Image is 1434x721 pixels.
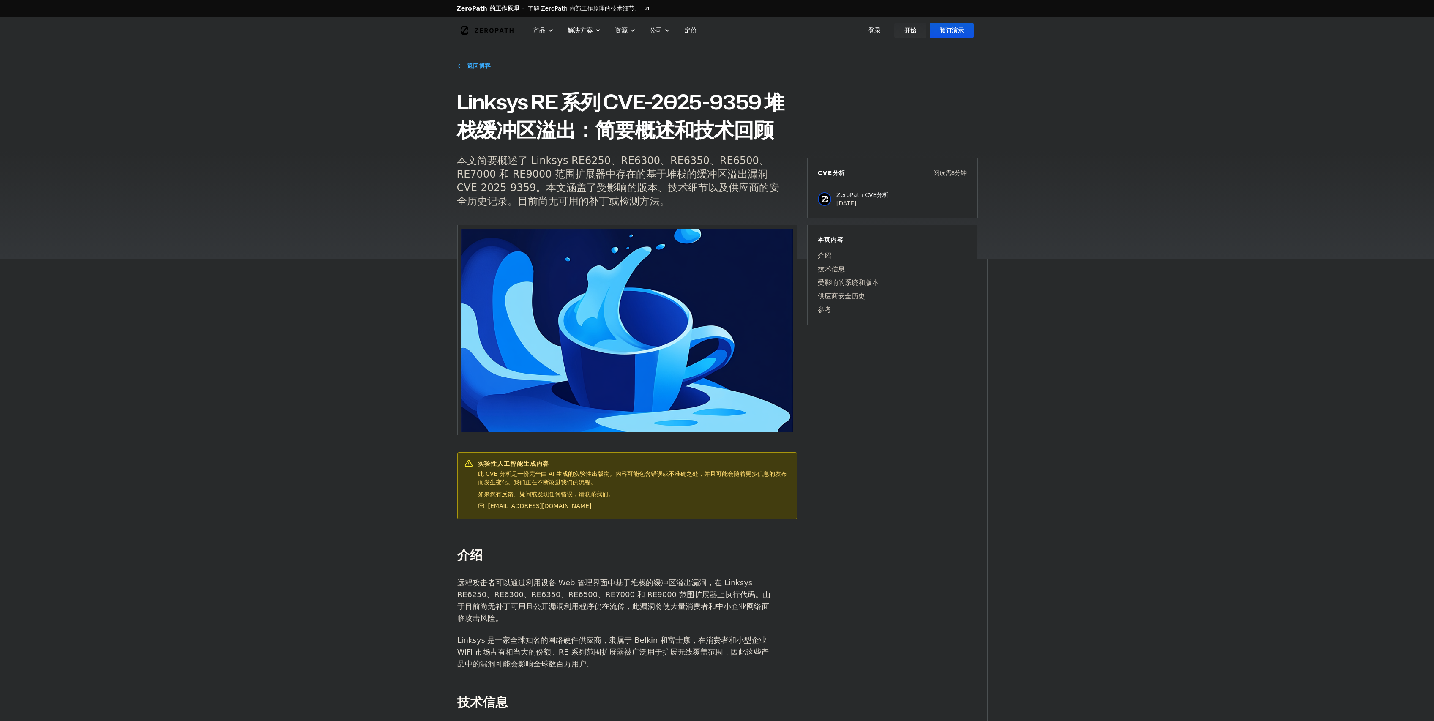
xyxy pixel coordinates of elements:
font: 远程攻击者可以通过利用设备 Web 管理界面中基于堆栈的缓冲区溢出漏洞，在 Linksys RE6250、RE6300、RE6350、RE6500、RE7000 和 RE9000 范围扩展器上执... [457,578,770,623]
font: 受影响的系统和版本 [818,279,879,287]
font: 参考 [818,306,831,314]
button: 解决方案 [561,17,608,44]
font: 技术信息 [457,693,508,711]
a: 登录 [858,23,891,38]
font: 了解 ZeroPath 内部工作原理的技术细节。 [527,5,641,12]
font: 供应商安全历史 [818,292,865,300]
font: [EMAIL_ADDRESS][DOMAIN_NAME] [488,503,592,509]
a: [EMAIL_ADDRESS][DOMAIN_NAME] [478,502,592,510]
font: 登录 [868,27,881,34]
img: ZeroPath CVE分析 [818,192,831,206]
font: 产品 [533,27,546,34]
button: 公司 [643,17,677,44]
font: 如果您有反馈、疑问或发现任何错误，请联系我们。 [478,491,614,497]
font: CVE分析 [818,169,846,176]
img: Linksys RE 系列 CVE-2025-9359 堆栈缓冲区溢出：简要概述和技术回顾 [461,229,793,432]
font: 介绍 [457,546,483,564]
font: 资源 [615,27,628,34]
font: 阅读需 [934,169,951,176]
font: 本页内容 [818,236,844,243]
a: 开始 [894,23,926,38]
font: 此 CVE 分析是一份完全由 AI 生成的实验性出版物。内容可能包含错误或不准确之处，并且可能会随着更多信息的发布而发生变化。我们正在不断改进我们的流程。 [478,470,787,486]
font: 预订演示 [940,27,964,34]
font: ZeroPath 的工作原理 [457,5,519,12]
button: 资源 [608,17,643,44]
font: Linksys RE 系列 CVE-2025-9359 堆栈缓冲区溢出：简要概述和技术回顾 [457,87,784,144]
button: 产品 [526,17,561,44]
a: 技术信息 [818,264,967,274]
a: 受影响的系统和版本 [818,278,967,288]
a: 供应商安全历史 [818,291,967,301]
nav: 全球的 [447,17,988,44]
a: ZeroPath 的工作原理了解 ZeroPath 内部工作原理的技术细节。 [457,4,651,13]
font: ZeroPath CVE分析 [836,191,889,198]
font: 解决方案 [568,27,593,34]
font: 返回博客 [467,63,491,69]
a: 定价 [677,17,704,44]
a: 预订演示 [930,23,974,38]
font: 本文简要概述了 Linksys RE6250、RE6300、RE6350、RE6500、RE7000 和 RE9000 范围扩展器中存在的基于堆栈的缓冲区溢出漏洞 CVE-2025-9359。本... [457,155,780,207]
font: 定价 [684,27,697,34]
font: 8分钟 [951,169,967,176]
font: Linksys 是一家全球知名的网络硬件供应商，隶属于 Belkin 和富士康，在消费者和小型企业 WiFi 市场占有相当大的份额。RE 系列范围扩展器被广泛用于扩展无线覆盖范围，因此这些产品中... [457,636,769,668]
a: 介绍 [818,251,967,261]
font: 公司 [650,27,662,34]
a: 返回博客 [457,54,491,78]
font: 开始 [904,27,916,34]
a: 参考 [818,305,967,315]
font: 介绍 [818,251,831,259]
font: 实验性人工智能生成内容 [478,460,549,467]
font: [DATE] [836,200,856,207]
font: 技术信息 [818,265,845,273]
